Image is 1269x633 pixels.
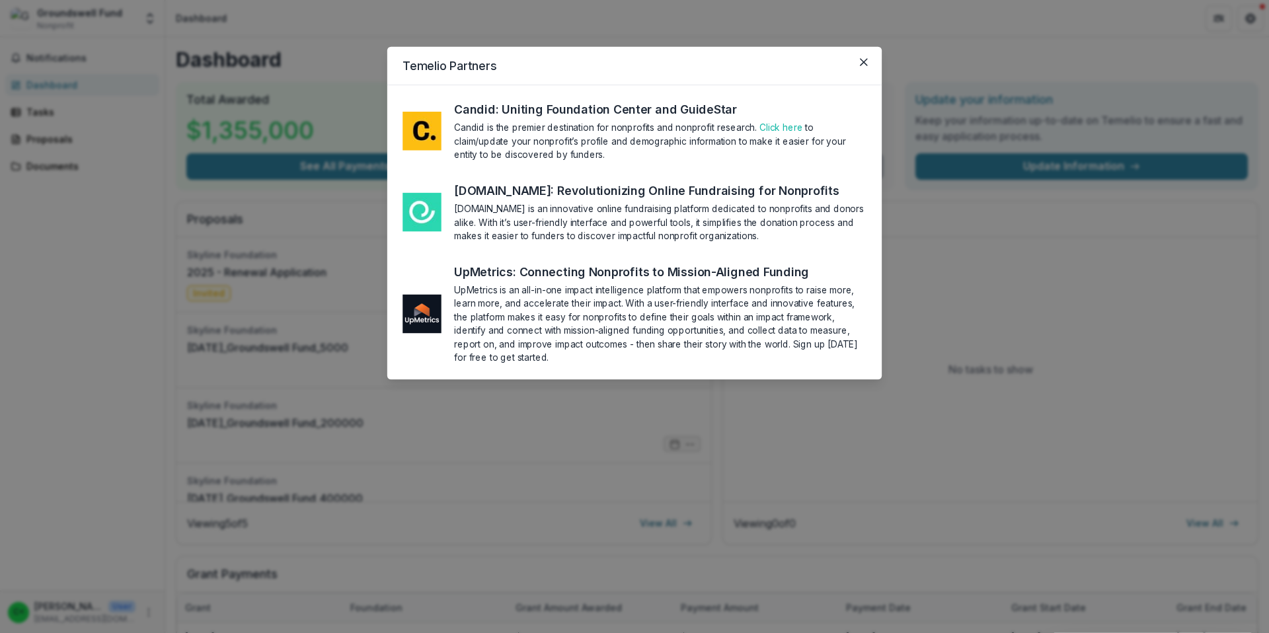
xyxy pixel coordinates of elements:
[454,283,866,364] section: UpMetrics is an all-in-one impact intelligence platform that empowers nonprofits to raise more, l...
[403,193,441,231] img: me
[454,121,866,161] section: Candid is the premier destination for nonprofits and nonprofit research. to claim/update your non...
[759,122,802,133] a: Click here
[387,47,882,85] header: Temelio Partners
[454,263,833,280] a: UpMetrics: Connecting Nonprofits to Mission-Aligned Funding
[454,100,761,118] a: Candid: Uniting Foundation Center and GuideStar
[403,294,441,332] img: me
[454,202,866,242] section: [DOMAIN_NAME] is an innovative online fundraising platform dedicated to nonprofits and donors ali...
[454,182,863,199] a: [DOMAIN_NAME]: Revolutionizing Online Fundraising for Nonprofits
[853,52,874,72] button: Close
[403,112,441,150] img: me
